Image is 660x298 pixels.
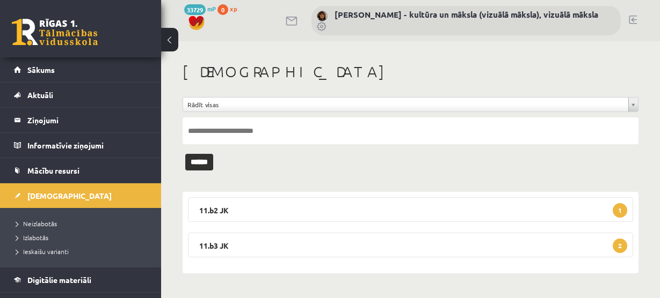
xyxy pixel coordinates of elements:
[207,4,216,13] span: mP
[16,219,150,228] a: Neizlabotās
[613,203,627,218] span: 1
[16,247,69,256] span: Ieskaišu varianti
[187,98,624,111] span: Rādīt visas
[14,83,148,107] a: Aktuāli
[188,197,633,222] legend: 11.b2 JK
[14,133,148,158] a: Informatīvie ziņojumi
[14,183,148,208] a: [DEMOGRAPHIC_DATA]
[230,4,237,13] span: xp
[14,57,148,82] a: Sākums
[14,267,148,292] a: Digitālie materiāli
[217,4,228,15] span: 0
[12,19,98,46] a: Rīgas 1. Tālmācības vidusskola
[16,219,57,228] span: Neizlabotās
[27,166,79,175] span: Mācību resursi
[14,108,148,132] a: Ziņojumi
[27,90,53,100] span: Aktuāli
[317,11,328,21] img: Ilze Kolka - kultūra un māksla (vizuālā māksla), vizuālā māksla
[184,4,206,15] span: 33729
[27,275,91,285] span: Digitālie materiāli
[183,63,639,81] h1: [DEMOGRAPHIC_DATA]
[16,233,150,242] a: Izlabotās
[27,108,148,132] legend: Ziņojumi
[335,9,598,20] a: [PERSON_NAME] - kultūra un māksla (vizuālā māksla), vizuālā māksla
[16,233,48,242] span: Izlabotās
[27,133,148,158] legend: Informatīvie ziņojumi
[16,247,150,256] a: Ieskaišu varianti
[184,4,216,13] a: 33729 mP
[217,4,242,13] a: 0 xp
[27,191,112,200] span: [DEMOGRAPHIC_DATA]
[613,239,627,253] span: 2
[14,158,148,183] a: Mācību resursi
[188,233,633,257] legend: 11.b3 JK
[183,98,638,111] a: Rādīt visas
[27,65,55,74] span: Sākums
